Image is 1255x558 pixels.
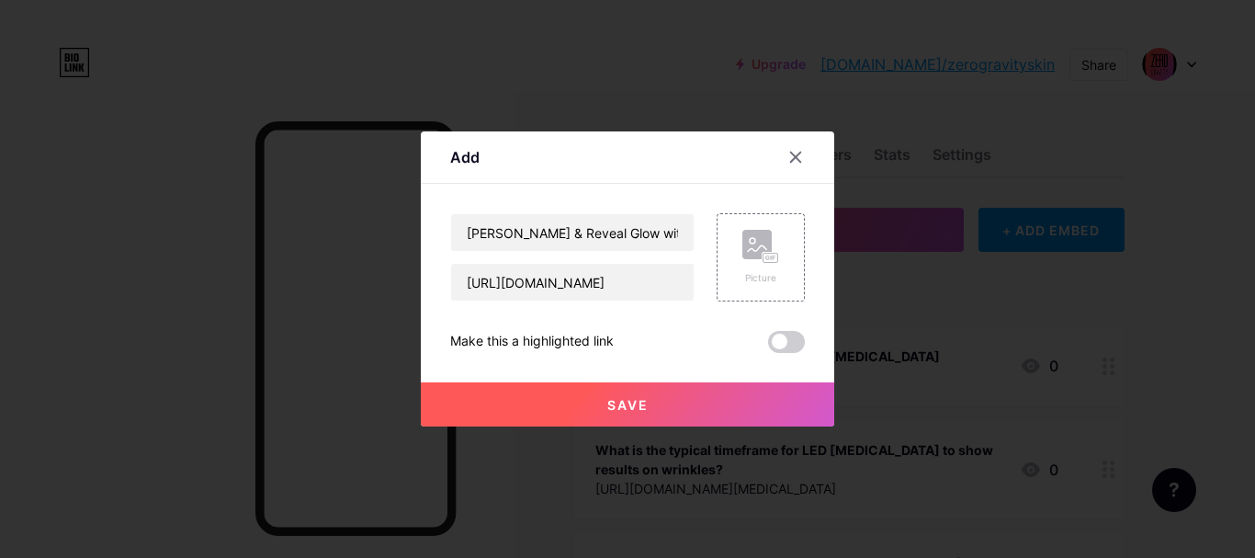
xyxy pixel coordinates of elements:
[450,146,480,168] div: Add
[451,214,694,251] input: Title
[607,397,649,413] span: Save
[421,382,834,427] button: Save
[742,271,779,285] div: Picture
[450,331,614,353] div: Make this a highlighted link
[451,264,694,301] input: URL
